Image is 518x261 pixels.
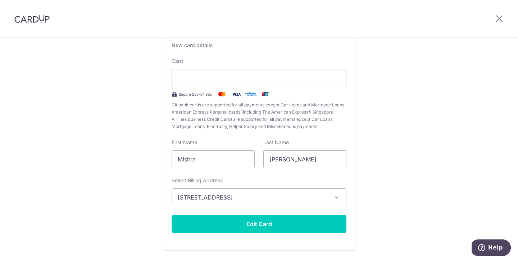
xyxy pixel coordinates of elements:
[258,90,272,99] img: .alt.unionpay
[263,150,346,168] input: Cardholder Last Name
[172,215,346,233] button: Edit Card
[172,42,346,49] div: New card details
[472,239,511,257] iframe: Opens a widget where you can find more information
[17,5,31,12] span: Help
[178,74,340,82] iframe: Secure card payment input frame
[172,139,197,146] label: First Name
[178,193,327,202] span: [STREET_ADDRESS]
[179,91,212,97] span: Secure 256-bit SSL
[215,90,229,99] img: Mastercard
[172,101,346,130] span: Citibank cards are supported for all payments except Car Loans and Mortgage Loans. American Expre...
[263,139,289,146] label: Last Name
[172,177,223,184] label: Select Billing Address
[244,90,258,99] img: .alt.amex
[229,90,244,99] img: Visa
[14,14,50,23] img: CardUp
[172,150,255,168] input: Cardholder First Name
[172,188,346,206] button: [STREET_ADDRESS]
[172,58,183,65] label: Card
